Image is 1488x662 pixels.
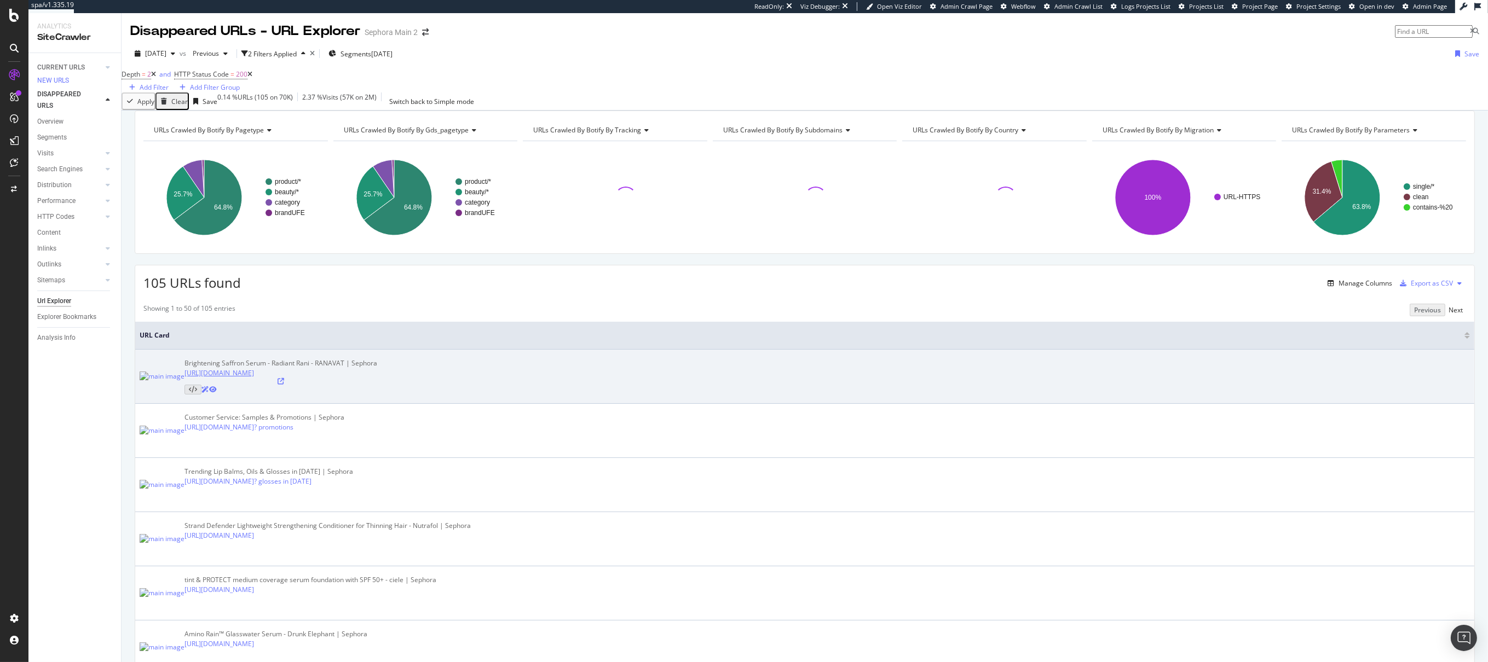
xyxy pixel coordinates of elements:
[1413,183,1435,191] text: single/*
[1445,305,1466,315] button: Next
[37,116,64,127] div: Overview
[1411,278,1453,288] div: Export as CSV
[37,116,113,127] a: Overview
[189,92,217,110] button: Save
[866,2,922,11] a: Open Viz Editor
[1451,45,1479,62] button: Save
[184,368,254,378] a: [URL][DOMAIN_NAME]
[201,385,209,394] a: AI Url Details
[37,227,113,239] a: Content
[130,22,360,40] div: Disappeared URLs - URL Explorer
[184,413,344,422] div: Customer Service: Samples & Promotions | Sephora
[1111,2,1170,11] a: Logs Projects List
[275,210,305,217] text: brandUFE
[159,69,171,79] div: and
[365,27,418,38] div: Sephora Main 2
[143,150,327,245] svg: A chart.
[142,69,146,79] span: =
[1282,150,1465,245] svg: A chart.
[1189,2,1224,10] span: Projects List
[1290,121,1456,139] h4: URLs Crawled By Botify By parameters
[37,89,102,112] a: DISAPPEARED URLS
[1224,194,1260,201] text: URL-HTTPS
[371,49,393,59] div: [DATE]
[217,92,293,110] div: 0.14 % URLs ( 105 on 70K )
[754,2,784,11] div: ReadOnly:
[1413,204,1453,212] text: contains-%20
[248,49,297,59] div: 2 Filters Applied
[184,521,471,531] div: Strand Defender Lightweight Strengthening Conditioner for Thinning Hair - Nutrafol | Sephora
[230,69,234,79] span: =
[190,83,240,92] div: Add Filter Group
[275,178,301,186] text: product/*
[37,31,112,44] div: SiteCrawler
[1410,304,1445,316] button: Previous
[1044,2,1103,11] a: Admin Crawl List
[1054,2,1103,10] span: Admin Crawl List
[188,45,232,62] button: Previous
[140,426,184,435] img: main image
[241,45,310,62] button: 2 Filters Applied
[877,2,922,10] span: Open Viz Editor
[1313,188,1331,196] text: 31.4%
[1296,2,1341,10] span: Project Settings
[465,210,495,217] text: brandUFE
[37,243,102,254] a: Inlinks
[422,28,429,36] div: arrow-right-arrow-left
[37,295,71,307] div: Url Explorer
[37,275,102,286] a: Sitemaps
[184,575,436,585] div: tint & PROTECT medium coverage serum foundation with SPF 50+ - ciele | Sephora
[184,639,254,648] a: [URL][DOMAIN_NAME]
[1179,2,1224,11] a: Projects List
[37,62,85,73] div: CURRENT URLS
[37,332,113,344] a: Analysis Info
[122,92,155,110] button: Apply
[184,477,312,486] a: [URL][DOMAIN_NAME]? glosses in [DATE]
[140,588,184,598] img: main image
[1349,2,1394,11] a: Open in dev
[1144,194,1161,202] text: 100%
[214,204,233,211] text: 64.8%
[1413,194,1429,201] text: clean
[209,385,217,394] a: URL Inspection
[1121,2,1170,10] span: Logs Projects List
[302,92,377,110] div: 2.37 % Visits ( 57K on 2M )
[37,211,74,223] div: HTTP Codes
[140,83,169,92] div: Add Filter
[143,274,241,292] span: 105 URLs found
[174,190,192,198] text: 25.7%
[184,467,353,477] div: Trending Lip Balms, Oils & Glosses in [DATE] | Sephora
[122,82,172,92] button: Add Filter
[342,121,508,139] h4: URLs Crawled By Botify By gds_pagetype
[130,45,180,62] button: [DATE]
[465,199,490,207] text: category
[37,259,61,270] div: Outlinks
[1292,125,1410,135] span: URLs Crawled By Botify By parameters
[140,534,184,544] img: main image
[140,371,184,381] img: main image
[188,49,219,58] span: Previous
[37,132,67,143] div: Segments
[1232,2,1278,11] a: Project Page
[1449,305,1463,315] div: Next
[37,243,56,254] div: Inlinks
[1001,2,1036,11] a: Webflow
[37,211,102,223] a: HTTP Codes
[1395,25,1473,38] input: Find a URL
[333,150,517,245] svg: A chart.
[184,585,254,594] a: [URL][DOMAIN_NAME]
[154,125,264,135] span: URLs Crawled By Botify By pagetype
[1451,625,1477,651] div: Open Intercom Messenger
[37,22,112,31] div: Analytics
[37,76,69,85] div: NEW URLS
[404,204,423,211] text: 64.8%
[172,82,243,92] button: Add Filter Group
[37,311,113,323] a: Explorer Bookmarks
[171,97,188,106] div: Clear
[1286,2,1341,11] a: Project Settings
[184,531,254,540] a: [URL][DOMAIN_NAME]
[37,148,102,159] a: Visits
[37,89,93,112] div: DISAPPEARED URLS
